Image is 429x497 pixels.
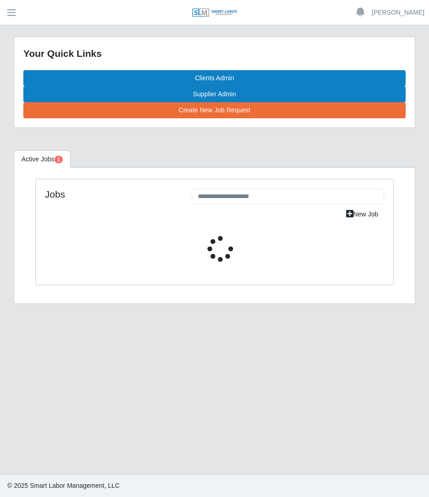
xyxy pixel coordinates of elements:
a: [PERSON_NAME] [372,8,424,17]
img: SLM Logo [192,8,238,18]
span: Pending Jobs [54,156,63,163]
a: New Job [340,206,384,222]
a: Clients Admin [23,70,406,86]
span: © 2025 Smart Labor Management, LLC [7,482,119,489]
a: Supplier Admin [23,86,406,102]
h4: Jobs [45,188,178,200]
a: Active Jobs [14,150,71,168]
div: Your Quick Links [23,46,406,61]
a: Create New Job Request [23,102,406,118]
